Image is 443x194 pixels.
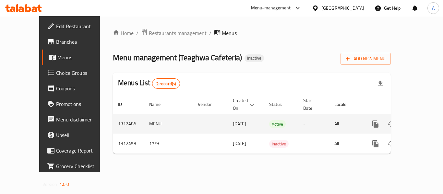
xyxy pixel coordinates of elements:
span: Created On [233,97,256,112]
span: Upsell [56,131,108,139]
span: 1.0.0 [59,180,69,188]
span: ID [118,100,130,108]
div: Inactive [245,54,264,62]
a: Restaurants management [141,29,207,37]
td: - [298,134,329,154]
span: Menus [222,29,237,37]
a: Menu disclaimer [42,112,113,127]
span: Coverage Report [56,147,108,154]
span: Locale [334,100,355,108]
a: Branches [42,34,113,50]
li: / [136,29,138,37]
span: Menu management ( Teaghwa Cafeteria ) [113,50,242,65]
td: MENU [144,114,193,134]
span: Inactive [245,55,264,61]
div: [GEOGRAPHIC_DATA] [321,5,364,12]
span: Restaurants management [149,29,207,37]
a: Coverage Report [42,143,113,158]
div: Active [269,120,286,128]
span: Status [269,100,290,108]
a: Choice Groups [42,65,113,81]
td: 1312458 [113,134,144,154]
span: Menu disclaimer [56,116,108,123]
td: All [329,114,363,134]
a: Grocery Checklist [42,158,113,174]
span: Active [269,120,286,128]
span: Branches [56,38,108,46]
span: Add New Menu [346,55,386,63]
span: [DATE] [233,120,246,128]
div: Export file [373,76,388,91]
span: Start Date [303,97,321,112]
span: Vendor [198,100,220,108]
a: Promotions [42,96,113,112]
button: more [368,116,383,132]
td: 17/9 [144,134,193,154]
span: Grocery Checklist [56,162,108,170]
span: Name [149,100,169,108]
td: All [329,134,363,154]
span: Coupons [56,85,108,92]
h2: Menus List [118,78,180,89]
span: Menus [57,53,108,61]
button: Add New Menu [341,53,391,65]
span: A [432,5,435,12]
table: enhanced table [113,95,435,154]
a: Upsell [42,127,113,143]
div: Menu-management [251,4,291,12]
span: Promotions [56,100,108,108]
li: / [209,29,211,37]
nav: breadcrumb [113,29,391,37]
span: Choice Groups [56,69,108,77]
span: 2 record(s) [152,81,180,87]
span: Edit Restaurant [56,22,108,30]
span: [DATE] [233,139,246,148]
span: Version: [42,180,58,188]
a: Home [113,29,134,37]
a: Edit Restaurant [42,18,113,34]
th: Actions [363,95,435,114]
td: 1312486 [113,114,144,134]
a: Menus [42,50,113,65]
td: - [298,114,329,134]
a: Coupons [42,81,113,96]
span: Inactive [269,140,289,148]
button: more [368,136,383,152]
